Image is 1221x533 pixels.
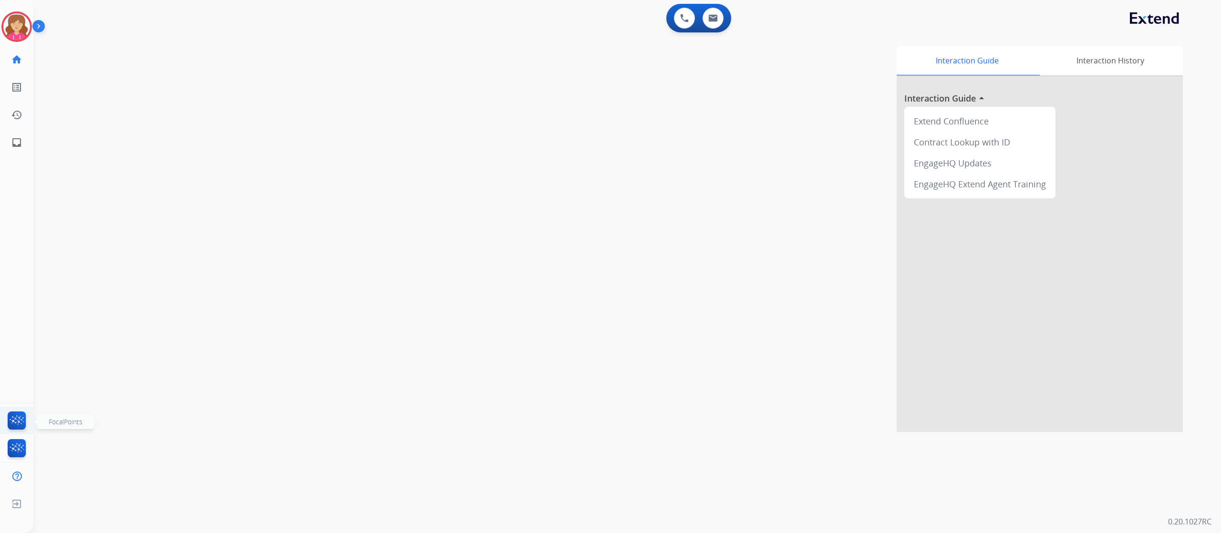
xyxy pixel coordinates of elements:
[11,54,22,65] mat-icon: home
[11,137,22,148] mat-icon: inbox
[3,13,30,40] img: avatar
[49,417,83,426] span: FocalPoints
[1037,46,1183,75] div: Interaction History
[908,132,1052,153] div: Contract Lookup with ID
[908,174,1052,195] div: EngageHQ Extend Agent Training
[908,111,1052,132] div: Extend Confluence
[908,153,1052,174] div: EngageHQ Updates
[11,109,22,121] mat-icon: history
[11,82,22,93] mat-icon: list_alt
[1168,516,1211,527] p: 0.20.1027RC
[897,46,1037,75] div: Interaction Guide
